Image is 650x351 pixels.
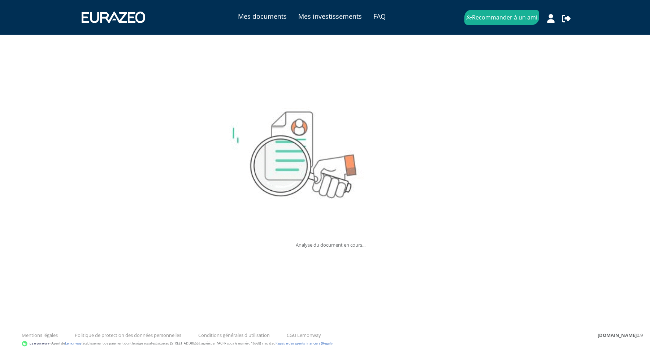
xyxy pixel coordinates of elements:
a: CGU Lemonway [287,332,321,339]
div: - Agent de (établissement de paiement dont le siège social est situé au [STREET_ADDRESS], agréé p... [7,340,643,347]
div: Analyse du document en cours... [119,54,542,248]
img: logo-lemonway.png [22,340,49,347]
img: doc-process.gif [210,54,451,235]
a: Mentions légales [22,332,58,339]
strong: [DOMAIN_NAME] [598,332,637,338]
a: FAQ [373,11,386,21]
a: Registre des agents financiers (Regafi) [276,341,333,346]
a: Lemonway [65,341,82,346]
a: Mes investissements [298,11,362,21]
a: Mes documents [238,11,287,21]
a: Conditions générales d'utilisation [198,332,270,339]
div: 0.9 [598,332,643,339]
img: 1731417592-eurazeo_logo_blanc.png [76,6,151,28]
a: Politique de protection des données personnelles [75,332,181,339]
a: Recommander à un ami [464,10,539,25]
